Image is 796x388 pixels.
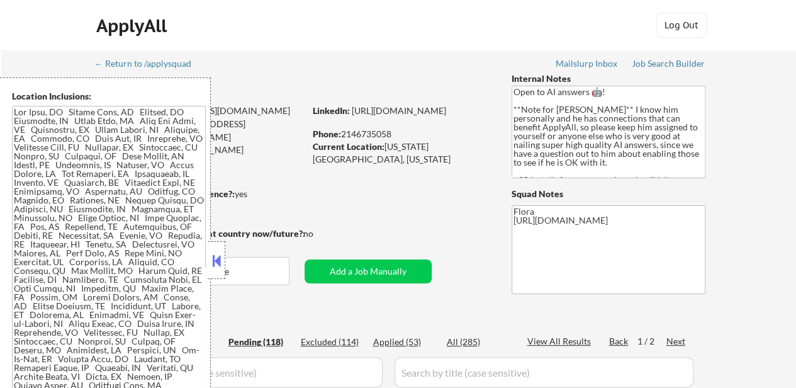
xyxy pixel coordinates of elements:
[556,59,619,68] div: Mailslurp Inbox
[632,59,705,68] div: Job Search Builder
[656,13,707,38] button: Log Out
[303,227,339,240] div: no
[94,59,203,68] div: ← Return to /applysquad
[313,140,491,165] div: [US_STATE][GEOGRAPHIC_DATA], [US_STATE]
[313,128,491,140] div: 2146735058
[512,72,705,85] div: Internal Notes
[609,335,629,348] div: Back
[313,128,341,139] strong: Phone:
[313,141,384,152] strong: Current Location:
[395,357,693,387] input: Search by title (case sensitive)
[632,59,705,71] a: Job Search Builder
[512,188,705,200] div: Squad Notes
[637,335,666,348] div: 1 / 2
[373,336,436,348] div: Applied (53)
[301,336,364,348] div: Excluded (114)
[305,260,432,283] button: Add a Job Manually
[94,59,203,71] a: ← Return to /applysquad
[99,357,383,387] input: Search by company (case sensitive)
[447,336,510,348] div: All (285)
[228,336,291,348] div: Pending (118)
[352,105,446,116] a: [URL][DOMAIN_NAME]
[313,105,350,116] strong: LinkedIn:
[556,59,619,71] a: Mailslurp Inbox
[96,15,171,37] div: ApplyAll
[527,335,595,348] div: View All Results
[666,335,687,348] div: Next
[12,90,206,103] div: Location Inclusions:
